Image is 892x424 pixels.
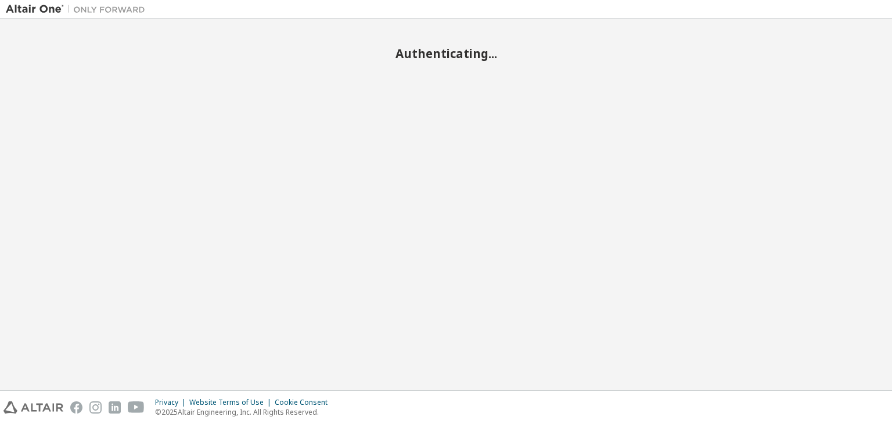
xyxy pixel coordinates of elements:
[155,407,334,417] p: © 2025 Altair Engineering, Inc. All Rights Reserved.
[155,398,189,407] div: Privacy
[6,46,886,61] h2: Authenticating...
[70,401,82,414] img: facebook.svg
[275,398,334,407] div: Cookie Consent
[109,401,121,414] img: linkedin.svg
[3,401,63,414] img: altair_logo.svg
[189,398,275,407] div: Website Terms of Use
[128,401,145,414] img: youtube.svg
[6,3,151,15] img: Altair One
[89,401,102,414] img: instagram.svg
